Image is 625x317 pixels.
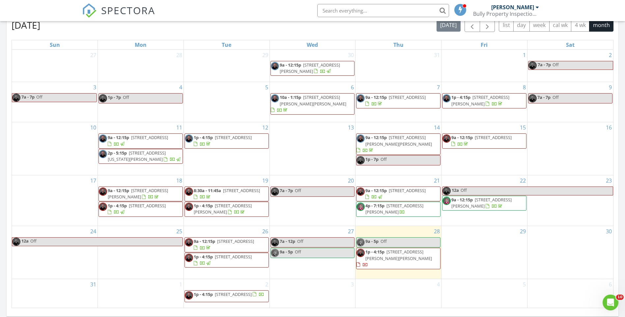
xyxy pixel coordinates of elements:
span: [STREET_ADDRESS] [215,254,252,260]
span: 7a - 7p [537,94,551,100]
a: Go to August 24, 2025 [89,226,98,237]
span: 1p - 7p [365,156,379,162]
img: br.jpg [99,94,107,102]
a: 9a - 12:15p [STREET_ADDRESS] [356,93,440,108]
td: Go to August 17, 2025 [12,175,98,226]
span: SPECTORA [101,3,155,17]
a: 1p - 4:15p [STREET_ADDRESS][PERSON_NAME][PERSON_NAME] [356,248,440,269]
span: 9a - 5p [280,249,293,255]
img: br.jpg [356,134,365,143]
span: 7a - 12p [280,238,295,244]
span: 1p - 4:15p [194,254,213,260]
span: Off [295,249,301,255]
span: 9a - 12:15p [194,238,215,244]
button: day [513,19,530,32]
a: 1p - 4:15p [STREET_ADDRESS] [194,291,264,297]
span: [STREET_ADDRESS] [475,134,512,140]
a: Go to August 31, 2025 [89,279,98,290]
img: br.jpg [99,203,107,211]
td: Go to August 18, 2025 [98,175,184,226]
span: [STREET_ADDRESS] [215,291,252,297]
a: Go to August 26, 2025 [261,226,270,237]
span: 9a - 12:15p [365,134,387,140]
a: Go to August 15, 2025 [519,122,527,133]
span: [STREET_ADDRESS][PERSON_NAME] [194,203,252,215]
span: Off [297,238,303,244]
img: br.jpg [271,238,279,246]
span: [STREET_ADDRESS][PERSON_NAME] [280,62,340,74]
button: cal wk [549,19,572,32]
a: 2p - 5:15p [STREET_ADDRESS][US_STATE][PERSON_NAME] [108,150,182,162]
td: Go to August 16, 2025 [527,122,613,175]
input: Search everything... [317,4,449,17]
a: Go to August 13, 2025 [347,122,355,133]
span: 12a [451,187,459,195]
td: Go to August 13, 2025 [270,122,355,175]
span: 9a - 12:15p [365,94,387,100]
img: image03.png [356,238,365,246]
img: br.jpg [442,187,451,195]
td: Go to September 6, 2025 [527,279,613,307]
a: 9a - 12:15p [STREET_ADDRESS] [185,237,269,252]
a: 1p - 4:15p [STREET_ADDRESS] [185,133,269,148]
button: Previous month [465,18,480,32]
div: Bully Property Inspections LLC [473,11,539,17]
a: Go to August 14, 2025 [433,122,441,133]
td: Go to August 15, 2025 [441,122,527,175]
td: Go to August 14, 2025 [355,122,441,175]
td: Go to August 12, 2025 [184,122,270,175]
a: Go to August 23, 2025 [605,175,613,186]
a: 1p - 4:15p [STREET_ADDRESS][PERSON_NAME] [194,203,252,215]
span: 9a - 5p [365,238,379,244]
img: br.jpg [12,238,20,246]
img: br.jpg [99,134,107,143]
a: 9a - 12:15p [STREET_ADDRESS] [365,187,426,200]
span: [STREET_ADDRESS][PERSON_NAME] [451,94,509,106]
a: Go to August 7, 2025 [436,82,441,93]
td: Go to July 27, 2025 [12,50,98,82]
td: Go to August 27, 2025 [270,226,355,279]
span: 2p - 5:15p [108,150,127,156]
a: 1p - 4:15p [STREET_ADDRESS][PERSON_NAME] [185,202,269,216]
img: br.jpg [356,94,365,102]
td: Go to August 3, 2025 [12,82,98,122]
img: br.jpg [99,150,107,158]
td: Go to August 23, 2025 [527,175,613,226]
td: Go to August 9, 2025 [527,82,613,122]
a: 9a - 12:15p [STREET_ADDRESS] [99,133,183,148]
td: Go to September 4, 2025 [355,279,441,307]
button: [DATE] [437,19,461,32]
a: Go to September 2, 2025 [264,279,270,290]
img: br.jpg [271,187,279,196]
span: 10 [616,295,624,300]
img: br.jpg [528,61,537,70]
a: 1p - 4:15p [STREET_ADDRESS] [194,134,252,147]
td: Go to August 24, 2025 [12,226,98,279]
a: 1p - 4:15p [STREET_ADDRESS] [185,290,269,302]
a: 9a - 12:15p [STREET_ADDRESS] [365,94,426,106]
span: [STREET_ADDRESS] [129,203,166,209]
span: [STREET_ADDRESS][PERSON_NAME] [365,203,423,215]
a: 1p - 4:15p [STREET_ADDRESS][PERSON_NAME][PERSON_NAME] [356,249,432,267]
span: 8:30a - 11:45a [194,187,221,193]
img: br.jpg [185,187,193,196]
button: month [589,19,613,32]
span: 1p - 7p [108,94,121,100]
a: 9a - 12:15p [STREET_ADDRESS] [442,133,526,148]
a: 4p - 7:15p [STREET_ADDRESS][PERSON_NAME] [365,203,423,215]
span: 10a - 1:15p [280,94,301,100]
td: Go to July 28, 2025 [98,50,184,82]
img: The Best Home Inspection Software - Spectora [82,3,97,18]
a: Go to August 25, 2025 [175,226,184,237]
span: [STREET_ADDRESS][PERSON_NAME][PERSON_NAME] [365,249,432,261]
img: br.jpg [185,238,193,246]
td: Go to August 30, 2025 [527,226,613,279]
a: Monday [133,40,148,49]
a: Go to August 28, 2025 [433,226,441,237]
a: 9a - 12:15p [STREET_ADDRESS][PERSON_NAME] [108,187,168,200]
img: br.jpg [185,291,193,300]
a: Friday [479,40,489,49]
span: 1p - 4:15p [194,134,213,140]
img: br.jpg [528,94,537,102]
span: 9a - 12:15p [365,187,387,193]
